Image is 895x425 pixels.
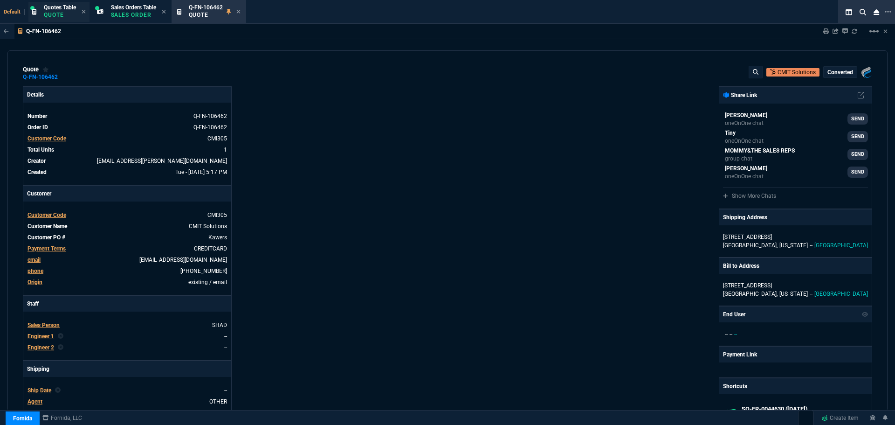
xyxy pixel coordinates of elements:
[723,146,868,162] a: seti.shadab@fornida.com,alicia.bostic@fornida.com,sarah.costa@fornida.com,Brian.Over@fornida.com,...
[23,186,231,202] p: Customer
[723,350,757,359] p: Payment Link
[27,222,227,231] tr: undefined
[27,111,227,121] tr: See Marketplace Order
[44,11,76,19] p: Quote
[723,213,767,222] p: Shipping Address
[4,9,25,15] span: Default
[723,129,868,145] a: ryan.neptune@fornida.com,seti.shadab@fornida.com
[27,233,227,242] tr: undefined
[742,405,864,413] h6: SO-FR-0044630 ([DATE])
[139,257,227,263] a: [EMAIL_ADDRESS][DOMAIN_NAME]
[189,4,223,11] span: Q-FN-106462
[725,129,764,137] p: Tiny
[28,158,46,164] span: Creator
[818,411,862,425] a: Create Item
[28,135,66,142] span: Customer Code
[766,68,819,77] a: Open Customer in hubSpot
[723,233,868,241] p: [STREET_ADDRESS]
[28,234,65,241] span: Customer PO #
[193,113,227,119] span: See Marketplace Order
[208,234,227,241] a: Kawers
[180,268,227,274] a: 914-346-5446
[27,386,227,395] tr: undefined
[111,11,156,19] p: Sales Order
[207,135,227,142] a: CMI305
[28,410,62,416] span: Agent Service
[40,414,85,422] a: msbcCompanyName
[814,291,868,297] span: [GEOGRAPHIC_DATA]
[28,113,47,119] span: Number
[58,332,63,341] nx-icon: Clear selected rep
[27,408,227,418] tr: undefined
[28,245,66,252] span: Payment Terms
[23,296,231,312] p: Staff
[188,279,227,286] span: existing / email
[719,378,872,394] p: Shortcuts
[868,26,880,37] mat-icon: Example home icon
[885,7,891,16] nx-icon: Open New Tab
[23,77,58,78] a: Q-FN-106462
[224,344,227,351] a: --
[28,257,41,263] span: email
[730,331,732,337] span: --
[27,266,227,276] tr: 914-346-5446
[725,155,795,162] p: group chat
[810,242,812,249] span: --
[723,310,745,319] p: End User
[82,8,86,16] nx-icon: Close Tab
[27,320,227,330] tr: undefined
[28,279,42,286] a: Origin
[723,164,868,180] a: mohammed.wafek@fornida.com,seti.shadab@fornida.com
[44,4,76,11] span: Quotes Table
[810,291,812,297] span: --
[856,7,870,18] nx-icon: Search
[847,149,868,160] a: SEND
[111,4,156,11] span: Sales Orders Table
[28,333,54,340] span: Engineer 1
[212,322,227,328] a: SHAD
[723,291,778,297] span: [GEOGRAPHIC_DATA],
[27,343,227,352] tr: undefined
[28,398,42,405] span: Agent
[27,397,227,406] tr: undefined
[27,134,227,143] tr: undefined
[193,124,227,131] a: See Marketplace Order
[723,262,759,270] p: Bill to Address
[27,123,227,132] tr: See Marketplace Order
[27,278,227,287] tr: undefined
[189,223,227,230] a: CMIT Solutions
[97,158,227,164] span: seti.shadab@fornida.com
[28,223,67,230] span: Customer Name
[723,193,776,199] a: Show More Chats
[734,331,737,337] span: --
[723,242,778,249] span: [GEOGRAPHIC_DATA],
[723,111,868,127] a: seti.shadab@fornida.com,alicia.bostic@fornida.com
[842,7,856,18] nx-icon: Split Panels
[28,146,54,153] span: Total Units
[175,169,227,175] span: 2025-07-22T17:17:19.306Z
[224,146,227,153] span: 1
[194,410,227,416] a: ELECTRONIC
[862,310,868,319] nx-icon: Show/Hide End User to Customer
[224,333,227,340] a: --
[28,169,47,175] span: Created
[723,91,757,99] p: Share Link
[27,156,227,166] tr: undefined
[189,11,223,19] p: Quote
[28,212,66,218] span: Customer Code
[779,242,808,249] span: [US_STATE]
[236,8,241,16] nx-icon: Close Tab
[42,66,49,73] div: Add to Watchlist
[27,244,227,253] tr: undefined
[725,146,795,155] p: MOMMY&THE SALES REPS
[814,242,868,249] span: [GEOGRAPHIC_DATA]
[26,28,61,35] p: Q-FN-106462
[28,387,51,394] span: Ship Date
[28,322,60,328] span: Sales Person
[27,255,227,265] tr: pokura@cmitsolutions.com
[723,281,868,290] p: [STREET_ADDRESS]
[725,119,767,127] p: oneOnOne chat
[847,167,868,178] a: SEND
[28,268,43,274] span: phone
